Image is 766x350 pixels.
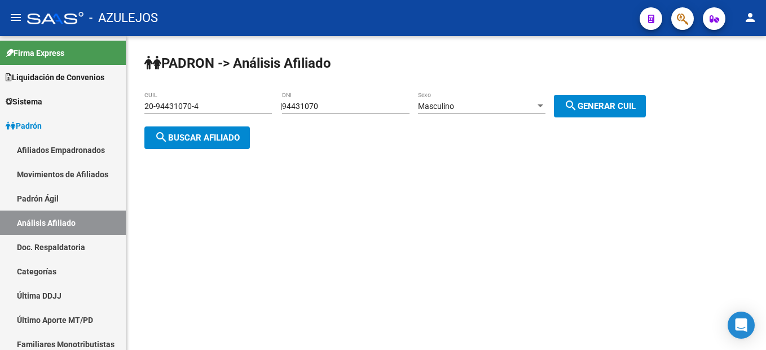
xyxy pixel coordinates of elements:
[418,102,454,111] span: Masculino
[6,71,104,84] span: Liquidación de Convenios
[554,95,646,117] button: Generar CUIL
[743,11,757,24] mat-icon: person
[9,11,23,24] mat-icon: menu
[6,47,64,59] span: Firma Express
[144,126,250,149] button: Buscar afiliado
[6,120,42,132] span: Padrón
[89,6,158,30] span: - AZULEJOS
[155,133,240,143] span: Buscar afiliado
[728,312,755,339] div: Open Intercom Messenger
[144,55,331,71] strong: PADRON -> Análisis Afiliado
[6,95,42,108] span: Sistema
[564,101,636,111] span: Generar CUIL
[280,102,654,111] div: |
[564,99,578,112] mat-icon: search
[155,130,168,144] mat-icon: search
